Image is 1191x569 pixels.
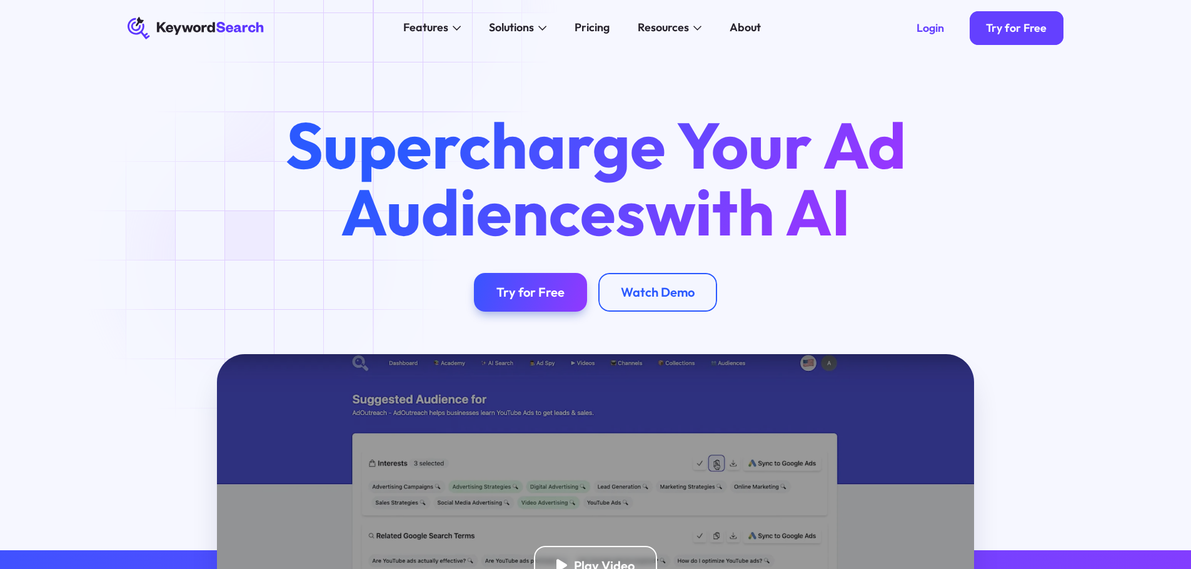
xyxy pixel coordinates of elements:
h1: Supercharge Your Ad Audiences [259,112,932,244]
div: Try for Free [986,21,1047,35]
div: Features [403,19,448,36]
div: Watch Demo [621,284,695,300]
div: Login [917,21,944,35]
div: Solutions [489,19,534,36]
div: About [730,19,761,36]
a: Pricing [566,17,618,39]
div: Try for Free [496,284,565,300]
a: Try for Free [474,273,587,312]
a: Login [900,11,961,45]
div: Resources [638,19,689,36]
a: About [721,17,770,39]
div: Pricing [575,19,610,36]
a: Try for Free [970,11,1064,45]
span: with AI [645,171,850,252]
